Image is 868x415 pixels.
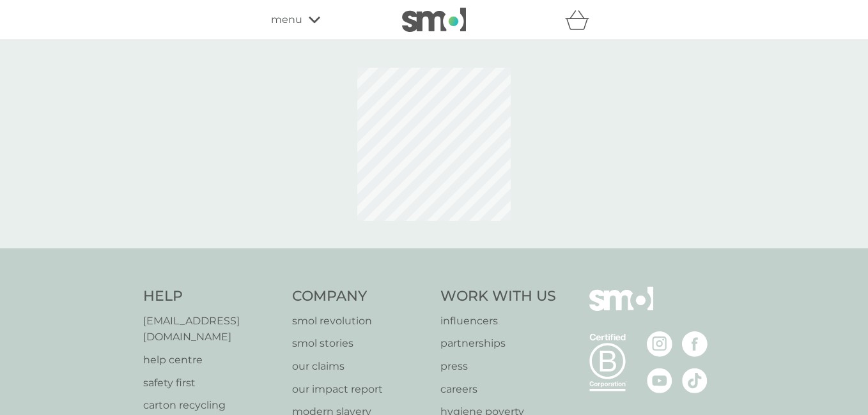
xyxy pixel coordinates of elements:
[292,313,428,329] a: smol revolution
[440,381,556,398] a: careers
[271,11,302,28] span: menu
[292,381,428,398] a: our impact report
[440,358,556,375] a: press
[143,313,279,345] a: [EMAIL_ADDRESS][DOMAIN_NAME]
[647,368,672,393] img: visit the smol Youtube page
[143,397,279,414] a: carton recycling
[143,352,279,368] a: help centre
[292,287,428,306] h4: Company
[682,368,708,393] img: visit the smol Tiktok page
[440,313,556,329] a: influencers
[402,8,466,32] img: smol
[440,287,556,306] h4: Work With Us
[292,358,428,375] a: our claims
[682,331,708,357] img: visit the smol Facebook page
[440,335,556,352] a: partnerships
[143,375,279,391] a: safety first
[143,287,279,306] h4: Help
[589,287,653,330] img: smol
[292,335,428,352] a: smol stories
[565,7,597,33] div: basket
[647,331,672,357] img: visit the smol Instagram page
